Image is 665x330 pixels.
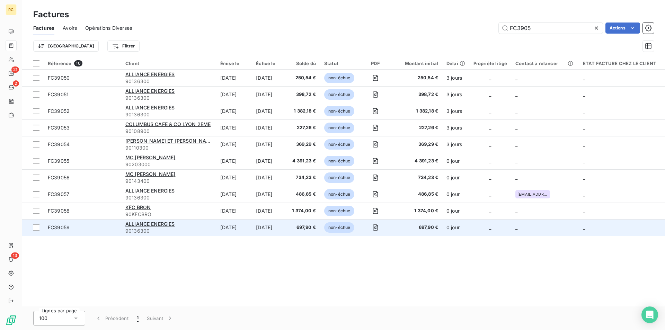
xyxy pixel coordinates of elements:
span: ALLIANCE ENERGIES [125,88,175,94]
span: FC39052 [48,108,70,114]
span: ALLIANCE ENERGIES [125,105,175,110]
span: _ [489,224,491,230]
span: _ [515,75,517,81]
span: 90143400 [125,178,212,185]
span: _ [489,108,491,114]
span: _ [489,91,491,97]
td: [DATE] [216,219,252,236]
span: non-échue [324,139,354,150]
span: non-échue [324,189,354,199]
button: Actions [605,23,640,34]
span: _ [583,158,585,164]
span: _ [583,191,585,197]
td: 3 jours [442,136,469,153]
span: 398,72 € [397,91,438,98]
span: non-échue [324,73,354,83]
span: non-échue [324,172,354,183]
span: KFC BRON [125,204,151,210]
button: Précédent [91,311,133,325]
span: _ [489,158,491,164]
span: 2 [13,80,19,87]
span: 250,54 € [292,74,316,81]
div: Solde dû [292,61,316,66]
td: [DATE] [252,153,288,169]
td: [DATE] [216,119,252,136]
td: [DATE] [252,103,288,119]
span: _ [489,141,491,147]
span: _ [515,208,517,214]
span: FC39051 [48,91,69,97]
td: [DATE] [216,153,252,169]
span: _ [515,158,517,164]
td: 0 jour [442,203,469,219]
span: _ [583,108,585,114]
span: 90KFCBRO [125,211,212,218]
span: 90108900 [125,128,212,135]
input: Rechercher [499,23,603,34]
span: FC39057 [48,191,69,197]
span: 1 374,00 € [292,207,316,214]
td: [DATE] [216,103,252,119]
td: [DATE] [216,169,252,186]
span: _ [515,108,517,114]
span: ALLIANCE ENERGIES [125,221,175,227]
td: 3 jours [442,70,469,86]
button: [GEOGRAPHIC_DATA] [33,41,99,52]
span: Factures [33,25,54,32]
span: 90203000 [125,161,212,168]
td: [DATE] [252,119,288,136]
td: 3 jours [442,86,469,103]
td: 0 jour [442,219,469,236]
span: non-échue [324,222,354,233]
span: 90136300 [125,194,212,201]
span: _ [515,91,517,97]
h3: Factures [33,8,69,21]
div: Propriété litige [473,61,507,66]
div: Échue le [256,61,284,66]
td: [DATE] [252,203,288,219]
td: 0 jour [442,186,469,203]
span: _ [515,141,517,147]
button: Suivant [143,311,178,325]
td: [DATE] [216,70,252,86]
span: 21 [11,66,19,73]
span: 90136300 [125,78,212,85]
span: 486,85 € [397,191,438,198]
span: 227,26 € [397,124,438,131]
span: 13 [11,252,19,259]
span: _ [515,224,517,230]
span: 90110300 [125,144,212,151]
span: 1 [137,315,139,322]
span: 369,29 € [397,141,438,148]
span: FC39058 [48,208,70,214]
td: [DATE] [216,136,252,153]
span: 4 391,23 € [292,158,316,164]
span: 1 382,18 € [292,108,316,115]
td: [DATE] [252,169,288,186]
td: 3 jours [442,119,469,136]
div: Délai [446,61,465,66]
button: 1 [133,311,143,325]
span: non-échue [324,89,354,100]
span: 90136300 [125,228,212,234]
span: _ [515,175,517,180]
span: MC [PERSON_NAME] [125,171,175,177]
span: ALLIANCE ENERGIES [125,188,175,194]
span: 10 [74,60,82,66]
span: _ [489,208,491,214]
span: FC39050 [48,75,70,81]
span: _ [583,224,585,230]
td: [DATE] [216,203,252,219]
span: FC39054 [48,141,70,147]
span: _ [583,141,585,147]
span: MC [PERSON_NAME] [125,154,175,160]
span: 734,23 € [397,174,438,181]
button: Filtrer [107,41,139,52]
div: Client [125,61,212,66]
span: 697,90 € [292,224,316,231]
span: _ [489,75,491,81]
span: non-échue [324,156,354,166]
td: [DATE] [252,136,288,153]
span: _ [583,75,585,81]
span: 486,85 € [292,191,316,198]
